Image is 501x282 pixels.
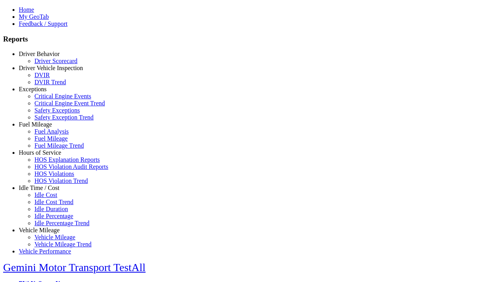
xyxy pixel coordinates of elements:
[19,121,52,128] a: Fuel Mileage
[34,192,57,198] a: Idle Cost
[34,72,50,78] a: DVIR
[19,20,67,27] a: Feedback / Support
[3,35,498,43] h3: Reports
[34,206,68,212] a: Idle Duration
[34,79,66,85] a: DVIR Trend
[19,248,71,255] a: Vehicle Performance
[19,6,34,13] a: Home
[34,156,100,163] a: HOS Explanation Reports
[19,65,83,71] a: Driver Vehicle Inspection
[34,213,73,219] a: Idle Percentage
[34,234,75,240] a: Vehicle Mileage
[34,170,74,177] a: HOS Violations
[34,241,92,248] a: Vehicle Mileage Trend
[34,199,74,205] a: Idle Cost Trend
[19,149,61,156] a: Hours of Service
[19,184,59,191] a: Idle Time / Cost
[34,220,89,226] a: Idle Percentage Trend
[19,86,47,92] a: Exceptions
[34,177,88,184] a: HOS Violation Trend
[3,261,146,273] a: Gemini Motor Transport TestAll
[34,107,80,114] a: Safety Exceptions
[34,58,77,64] a: Driver Scorecard
[34,93,91,99] a: Critical Engine Events
[34,100,105,107] a: Critical Engine Event Trend
[34,163,108,170] a: HOS Violation Audit Reports
[34,114,94,121] a: Safety Exception Trend
[34,135,68,142] a: Fuel Mileage
[19,227,59,233] a: Vehicle Mileage
[19,51,59,57] a: Driver Behavior
[19,13,49,20] a: My GeoTab
[34,142,84,149] a: Fuel Mileage Trend
[34,128,69,135] a: Fuel Analysis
